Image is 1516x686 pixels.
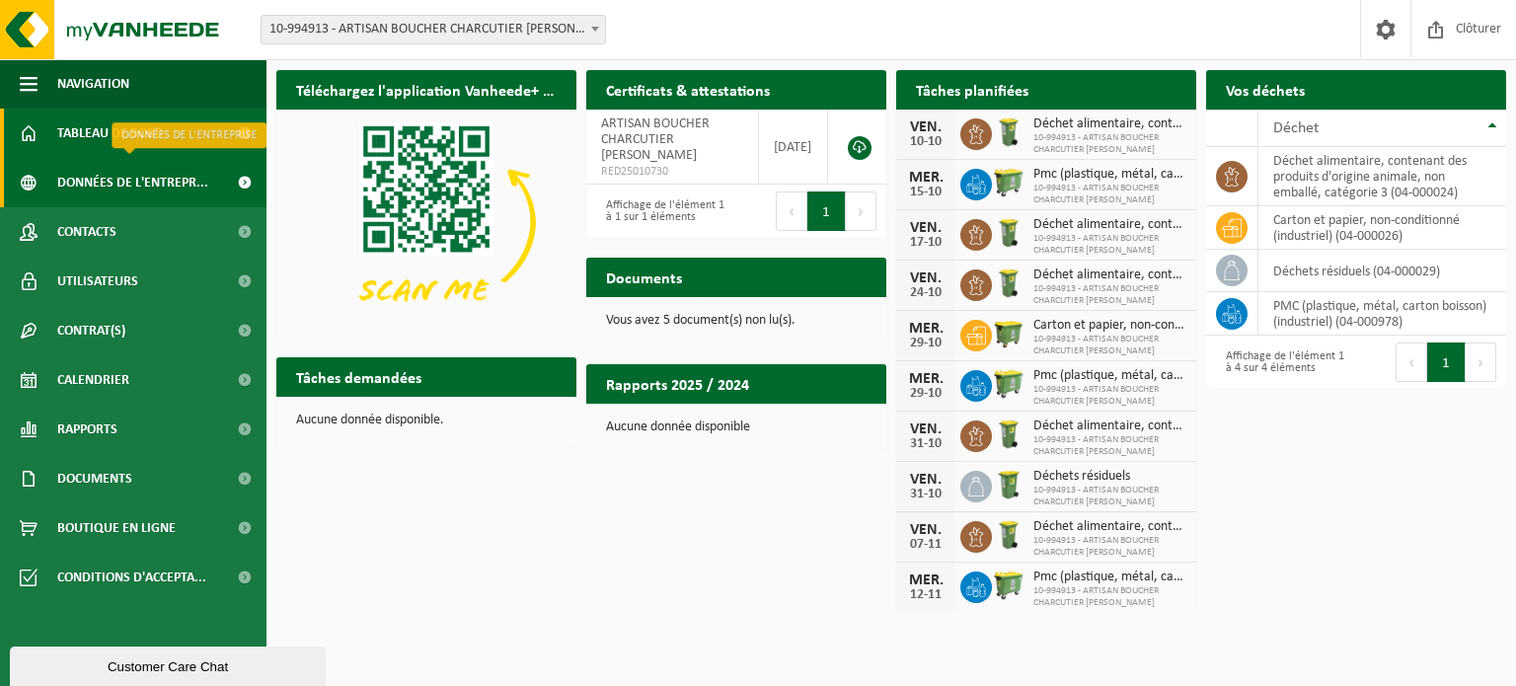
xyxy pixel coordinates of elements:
[1466,343,1496,382] button: Next
[906,321,946,337] div: MER.
[57,405,117,454] span: Rapports
[992,468,1025,501] img: WB-0240-HPE-GN-50
[262,16,605,43] span: 10-994913 - ARTISAN BOUCHER CHARCUTIER MYRIAM DELHAYE - XHENDELESSE
[906,270,946,286] div: VEN.
[1427,343,1466,382] button: 1
[906,588,946,602] div: 12-11
[906,522,946,538] div: VEN.
[1258,292,1506,336] td: PMC (plastique, métal, carton boisson) (industriel) (04-000978)
[57,454,132,503] span: Documents
[261,15,606,44] span: 10-994913 - ARTISAN BOUCHER CHARCUTIER MYRIAM DELHAYE - XHENDELESSE
[776,191,807,231] button: Previous
[846,191,876,231] button: Next
[1273,120,1319,136] span: Déchet
[276,357,441,396] h2: Tâches demandées
[601,116,710,163] span: ARTISAN BOUCHER CHARCUTIER [PERSON_NAME]
[586,364,769,403] h2: Rapports 2025 / 2024
[906,170,946,186] div: MER.
[57,109,164,158] span: Tableau de bord
[596,190,726,233] div: Affichage de l'élément 1 à 1 sur 1 éléments
[276,70,576,109] h2: Téléchargez l'application Vanheede+ maintenant!
[276,110,576,335] img: Download de VHEPlus App
[1033,535,1186,559] span: 10-994913 - ARTISAN BOUCHER CHARCUTIER [PERSON_NAME]
[906,337,946,350] div: 29-10
[1033,519,1186,535] span: Déchet alimentaire, contenant des produits d'origine animale, non emballé, catég...
[1033,485,1186,508] span: 10-994913 - ARTISAN BOUCHER CHARCUTIER [PERSON_NAME]
[1033,283,1186,307] span: 10-994913 - ARTISAN BOUCHER CHARCUTIER [PERSON_NAME]
[1033,233,1186,257] span: 10-994913 - ARTISAN BOUCHER CHARCUTIER [PERSON_NAME]
[906,488,946,501] div: 31-10
[992,267,1025,300] img: WB-0140-HPE-GN-50
[1033,217,1186,233] span: Déchet alimentaire, contenant des produits d'origine animale, non emballé, catég...
[57,503,176,553] span: Boutique en ligne
[715,403,884,442] a: Consulter les rapports
[606,420,867,434] p: Aucune donnée disponible
[57,207,116,257] span: Contacts
[992,518,1025,552] img: WB-0140-HPE-GN-50
[992,367,1025,401] img: WB-0660-HPE-GN-50
[1258,147,1506,206] td: déchet alimentaire, contenant des produits d'origine animale, non emballé, catégorie 3 (04-000024)
[57,59,129,109] span: Navigation
[1033,132,1186,156] span: 10-994913 - ARTISAN BOUCHER CHARCUTIER [PERSON_NAME]
[586,258,702,296] h2: Documents
[906,371,946,387] div: MER.
[992,115,1025,149] img: WB-0140-HPE-GN-50
[1033,267,1186,283] span: Déchet alimentaire, contenant des produits d'origine animale, non emballé, catég...
[906,572,946,588] div: MER.
[1033,419,1186,434] span: Déchet alimentaire, contenant des produits d'origine animale, non emballé, catég...
[57,306,125,355] span: Contrat(s)
[57,553,206,602] span: Conditions d'accepta...
[1033,570,1186,585] span: Pmc (plastique, métal, carton boisson) (industriel)
[1396,343,1427,382] button: Previous
[906,286,946,300] div: 24-10
[1033,318,1186,334] span: Carton et papier, non-conditionné (industriel)
[906,236,946,250] div: 17-10
[906,387,946,401] div: 29-10
[906,538,946,552] div: 07-11
[906,220,946,236] div: VEN.
[992,569,1025,602] img: WB-0660-HPE-GN-50
[992,166,1025,199] img: WB-0660-HPE-GN-50
[896,70,1048,109] h2: Tâches planifiées
[1033,334,1186,357] span: 10-994913 - ARTISAN BOUCHER CHARCUTIER [PERSON_NAME]
[1033,167,1186,183] span: Pmc (plastique, métal, carton boisson) (industriel)
[1258,206,1506,250] td: carton et papier, non-conditionné (industriel) (04-000026)
[992,216,1025,250] img: WB-0140-HPE-GN-50
[1033,469,1186,485] span: Déchets résiduels
[57,257,138,306] span: Utilisateurs
[601,164,743,180] span: RED25010730
[1206,70,1325,109] h2: Vos déchets
[992,317,1025,350] img: WB-1100-HPE-GN-50
[906,119,946,135] div: VEN.
[1033,368,1186,384] span: Pmc (plastique, métal, carton boisson) (industriel)
[906,186,946,199] div: 15-10
[296,414,557,427] p: Aucune donnée disponible.
[992,418,1025,451] img: WB-0140-HPE-GN-50
[1033,585,1186,609] span: 10-994913 - ARTISAN BOUCHER CHARCUTIER [PERSON_NAME]
[1033,183,1186,206] span: 10-994913 - ARTISAN BOUCHER CHARCUTIER [PERSON_NAME]
[1258,250,1506,292] td: déchets résiduels (04-000029)
[10,643,330,686] iframe: chat widget
[1216,341,1346,384] div: Affichage de l'élément 1 à 4 sur 4 éléments
[606,314,867,328] p: Vous avez 5 document(s) non lu(s).
[906,421,946,437] div: VEN.
[759,110,828,185] td: [DATE]
[906,472,946,488] div: VEN.
[1033,116,1186,132] span: Déchet alimentaire, contenant des produits d'origine animale, non emballé, catég...
[906,437,946,451] div: 31-10
[1033,434,1186,458] span: 10-994913 - ARTISAN BOUCHER CHARCUTIER [PERSON_NAME]
[57,158,208,207] span: Données de l'entrepr...
[1033,384,1186,408] span: 10-994913 - ARTISAN BOUCHER CHARCUTIER [PERSON_NAME]
[586,70,790,109] h2: Certificats & attestations
[807,191,846,231] button: 1
[57,355,129,405] span: Calendrier
[906,135,946,149] div: 10-10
